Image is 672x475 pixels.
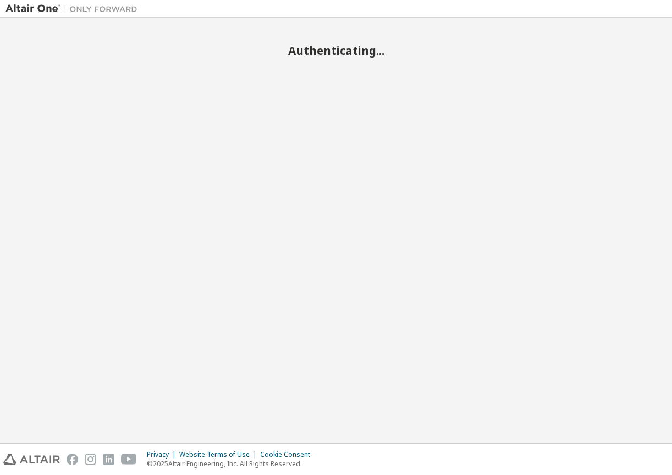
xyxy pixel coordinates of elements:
[260,450,317,459] div: Cookie Consent
[103,454,114,465] img: linkedin.svg
[85,454,96,465] img: instagram.svg
[3,454,60,465] img: altair_logo.svg
[147,450,179,459] div: Privacy
[5,3,143,14] img: Altair One
[179,450,260,459] div: Website Terms of Use
[121,454,137,465] img: youtube.svg
[67,454,78,465] img: facebook.svg
[5,43,667,58] h2: Authenticating...
[147,459,317,468] p: © 2025 Altair Engineering, Inc. All Rights Reserved.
